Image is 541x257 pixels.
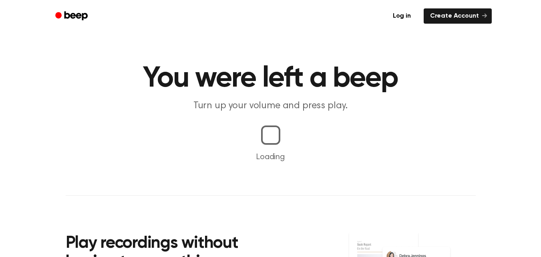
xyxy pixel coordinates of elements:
a: Beep [50,8,95,24]
a: Log in [385,7,419,25]
h1: You were left a beep [66,64,476,93]
p: Turn up your volume and press play. [117,99,424,113]
p: Loading [10,151,531,163]
a: Create Account [424,8,492,24]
